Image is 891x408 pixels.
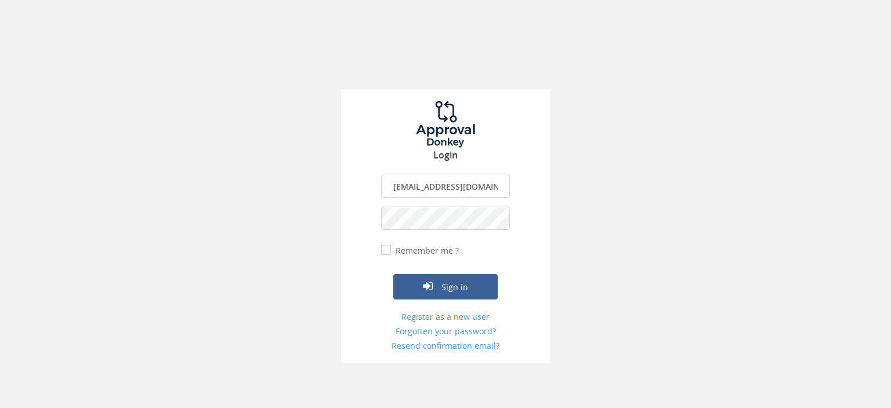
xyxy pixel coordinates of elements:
button: Sign in [393,274,498,299]
a: Register as a new user [381,311,510,323]
a: Forgotten your password? [381,326,510,337]
label: Remember me ? [393,245,459,257]
input: Enter your Email [381,175,510,198]
img: logo.png [402,101,489,147]
a: Resend confirmation email? [381,340,510,352]
h3: Login [341,150,550,161]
